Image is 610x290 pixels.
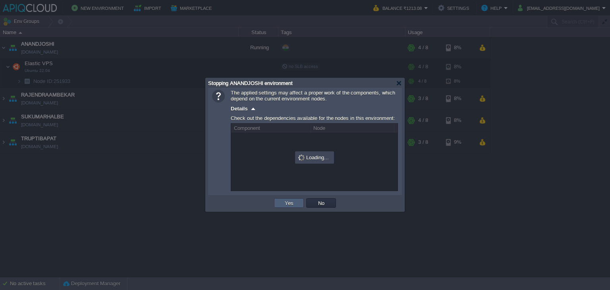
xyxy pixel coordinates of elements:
[231,90,395,102] span: The applied settings may affect a proper work of the components, which depend on the current envi...
[208,80,293,86] span: Stopping ANANDJOSHI environment
[316,199,327,207] button: No
[231,113,398,123] div: Check out the dependencies available for the nodes in this environment:
[282,199,296,207] button: Yes
[231,106,248,112] span: Details
[296,152,333,163] div: Loading...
